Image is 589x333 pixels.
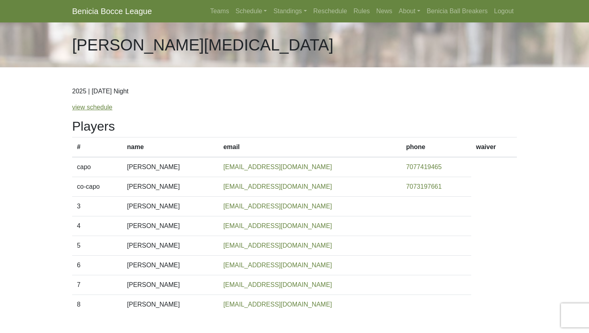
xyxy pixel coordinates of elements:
td: co-capo [72,177,122,197]
a: [EMAIL_ADDRESS][DOMAIN_NAME] [223,203,332,210]
a: [EMAIL_ADDRESS][DOMAIN_NAME] [223,183,332,190]
td: [PERSON_NAME] [122,256,218,275]
a: 7077419465 [406,163,442,170]
th: email [218,137,401,157]
a: [EMAIL_ADDRESS][DOMAIN_NAME] [223,222,332,229]
th: name [122,137,218,157]
a: [EMAIL_ADDRESS][DOMAIN_NAME] [223,262,332,268]
a: Rules [350,3,373,19]
a: Logout [491,3,517,19]
a: [EMAIL_ADDRESS][DOMAIN_NAME] [223,281,332,288]
a: 7073197661 [406,183,442,190]
a: [EMAIL_ADDRESS][DOMAIN_NAME] [223,163,332,170]
a: Teams [207,3,232,19]
td: [PERSON_NAME] [122,216,218,236]
a: About [395,3,424,19]
a: Benicia Bocce League [72,3,152,19]
td: [PERSON_NAME] [122,177,218,197]
td: 7 [72,275,122,295]
h2: Players [72,119,517,134]
p: 2025 | [DATE] Night [72,87,517,96]
th: phone [401,137,471,157]
td: 4 [72,216,122,236]
th: waiver [471,137,517,157]
h1: [PERSON_NAME][MEDICAL_DATA] [72,35,333,54]
a: view schedule [72,104,113,111]
td: 8 [72,295,122,315]
td: 6 [72,256,122,275]
a: [EMAIL_ADDRESS][DOMAIN_NAME] [223,242,332,249]
td: 3 [72,197,122,216]
a: Reschedule [310,3,351,19]
a: [EMAIL_ADDRESS][DOMAIN_NAME] [223,301,332,308]
td: [PERSON_NAME] [122,295,218,315]
td: [PERSON_NAME] [122,157,218,177]
td: [PERSON_NAME] [122,197,218,216]
td: [PERSON_NAME] [122,236,218,256]
a: Benicia Ball Breakers [424,3,491,19]
a: Schedule [232,3,270,19]
th: # [72,137,122,157]
a: Standings [270,3,310,19]
a: News [373,3,395,19]
td: capo [72,157,122,177]
td: [PERSON_NAME] [122,275,218,295]
td: 5 [72,236,122,256]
